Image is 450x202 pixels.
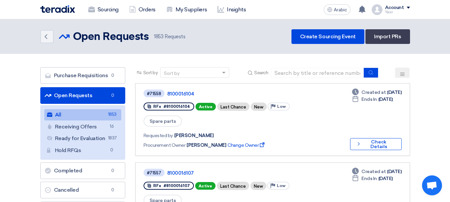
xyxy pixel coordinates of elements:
button: Arabic [324,4,350,15]
font: Check Details [370,139,387,149]
font: [PERSON_NAME] [174,133,214,138]
font: RFx [153,183,161,188]
a: Orders [124,2,161,17]
font: [PERSON_NAME] [187,142,226,148]
font: 0 [110,147,113,152]
font: Search [254,70,268,76]
img: Teradix logo [40,5,75,13]
a: 8100016104 [167,91,334,97]
font: Completed [54,167,82,174]
font: Cancelled [54,187,79,193]
font: [DATE] [387,169,401,174]
div: Open chat [422,175,442,195]
a: Import PRs [365,29,410,44]
font: 8100016104 [167,91,194,97]
font: New [254,104,263,109]
font: Ends In [361,97,377,102]
font: Arabic [334,7,347,13]
font: Spare parts [150,118,176,124]
button: Check Details [350,138,402,150]
font: All [55,111,61,118]
font: Active [199,104,213,109]
font: #8100016104 [164,104,190,109]
font: Change Owner [227,142,258,148]
font: #8100016107 [164,183,190,188]
font: 0 [111,187,114,192]
font: Sort by [164,71,180,76]
font: Last Chance [221,104,246,109]
font: 1853 [108,112,117,117]
font: Procurement Owner [144,142,186,148]
font: 8100016107 [167,170,194,176]
font: Receiving Offers [55,123,97,130]
font: 0 [111,93,114,98]
font: [DATE] [378,97,393,102]
img: profile_test.png [372,4,382,15]
font: Low [277,104,286,109]
input: Search by title or reference number [271,68,364,78]
font: Hold RFQs [55,147,81,153]
font: Requested by [144,133,173,138]
font: Sourcing [98,6,119,13]
a: 8100016107 [167,170,334,176]
font: Import PRs [374,33,401,40]
a: Completed0 [40,162,125,179]
font: [DATE] [387,90,401,95]
font: Created at [361,90,386,95]
a: Open Requests0 [40,87,125,104]
a: My Suppliers [161,2,212,17]
font: Active [199,184,212,188]
font: Orders [139,6,156,13]
font: Requests [165,34,185,40]
font: RFx [153,104,161,109]
font: 0 [111,168,114,173]
font: Last Chance [220,184,246,189]
font: Create Sourcing Event [300,33,356,40]
font: Created at [361,169,386,174]
font: Insights [227,6,246,13]
font: Low [277,183,285,188]
font: New [254,184,263,189]
font: Ready for Evaluation [55,135,105,141]
font: 1853 [154,34,163,40]
a: Purchase Requisitions0 [40,67,125,84]
font: Sort by [143,70,158,76]
font: Open Requests [54,92,93,99]
font: Ends In [361,176,377,181]
font: Yasir [385,10,393,14]
font: My Suppliers [176,6,207,13]
font: Open Requests [73,32,149,42]
font: #71558 [147,91,161,96]
font: #71557 [147,170,161,175]
a: Sourcing [83,2,124,17]
a: Insights [212,2,251,17]
font: 16 [110,124,114,129]
font: [DATE] [378,176,393,181]
font: Purchase Requisitions [54,72,108,79]
font: Account [385,5,404,10]
font: 1837 [108,135,117,140]
font: 0 [111,73,114,78]
a: Cancelled0 [40,182,125,198]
